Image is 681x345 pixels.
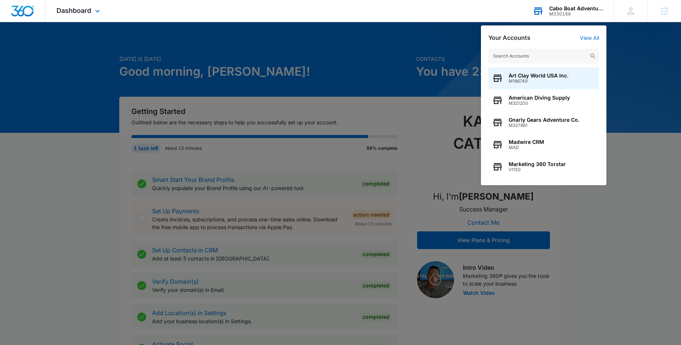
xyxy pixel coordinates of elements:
div: Domain Overview [28,44,66,48]
img: tab_keywords_by_traffic_grey.svg [73,43,79,49]
span: M186749 [509,79,568,84]
button: American Diving SupplyM321200 [488,89,599,111]
button: Marketing 360 TorstarV1150 [488,156,599,178]
img: tab_domain_overview_orange.svg [20,43,26,49]
button: Gnarly Gears Adventure Co.M327861 [488,111,599,134]
button: Madwire CRMMAD [488,134,599,156]
a: View All [580,35,599,41]
span: M327861 [509,123,579,128]
span: Gnarly Gears Adventure Co. [509,117,579,123]
img: website_grey.svg [12,19,18,25]
span: Art Clay World USA Inc. [509,73,568,79]
span: Madwire CRM [509,139,544,145]
div: account id [549,11,603,17]
span: M321200 [509,101,570,106]
button: Art Clay World USA Inc.M186749 [488,67,599,89]
span: Dashboard [56,7,91,14]
img: logo_orange.svg [12,12,18,18]
span: American Diving Supply [509,95,570,101]
div: v 4.0.25 [21,12,36,18]
h2: Your Accounts [488,34,530,41]
div: Keywords by Traffic [82,44,124,48]
span: MAD [509,145,544,150]
div: Domain: [DOMAIN_NAME] [19,19,81,25]
span: Marketing 360 Torstar [509,161,566,167]
div: account name [549,6,603,11]
input: Search Accounts [488,49,599,63]
span: V1150 [509,167,566,172]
